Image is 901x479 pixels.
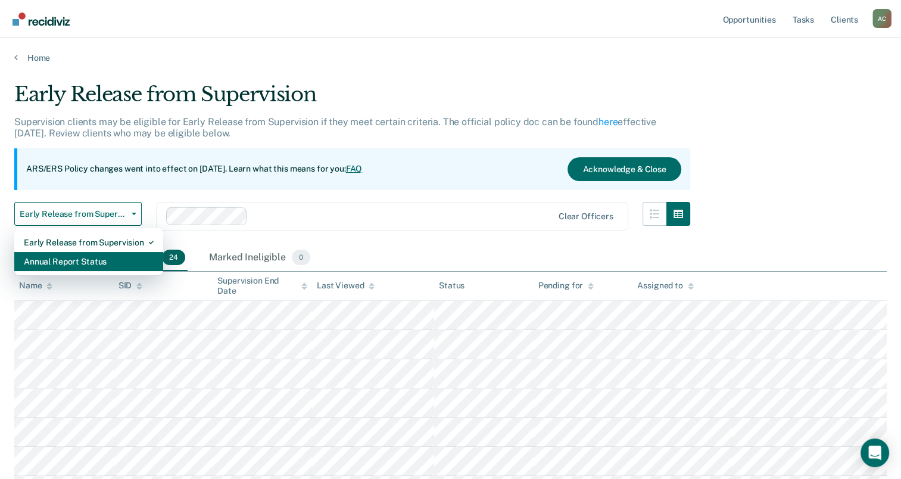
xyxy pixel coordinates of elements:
div: A C [872,9,891,28]
div: SID [119,281,143,291]
span: 0 [292,250,310,265]
a: FAQ [346,164,363,173]
div: Supervision End Date [217,276,307,296]
a: Home [14,52,887,63]
div: Assigned to [637,281,693,291]
div: Early Release from Supervision [24,233,154,252]
button: Profile dropdown button [872,9,891,28]
button: Acknowledge & Close [568,157,681,181]
div: Status [439,281,464,291]
img: Recidiviz [13,13,70,26]
div: Marked Ineligible0 [207,245,313,271]
span: Early Release from Supervision [20,209,127,219]
p: Supervision clients may be eligible for Early Release from Supervision if they meet certain crite... [14,116,656,139]
div: Name [19,281,52,291]
div: Last Viewed [317,281,375,291]
button: Early Release from Supervision [14,202,142,226]
span: 24 [162,250,185,265]
div: Annual Report Status [24,252,154,271]
div: Open Intercom Messenger [861,438,889,467]
div: Pending for [538,281,594,291]
div: Early Release from Supervision [14,82,690,116]
div: Clear officers [559,211,613,222]
a: here [598,116,618,127]
p: ARS/ERS Policy changes went into effect on [DATE]. Learn what this means for you: [26,163,362,175]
